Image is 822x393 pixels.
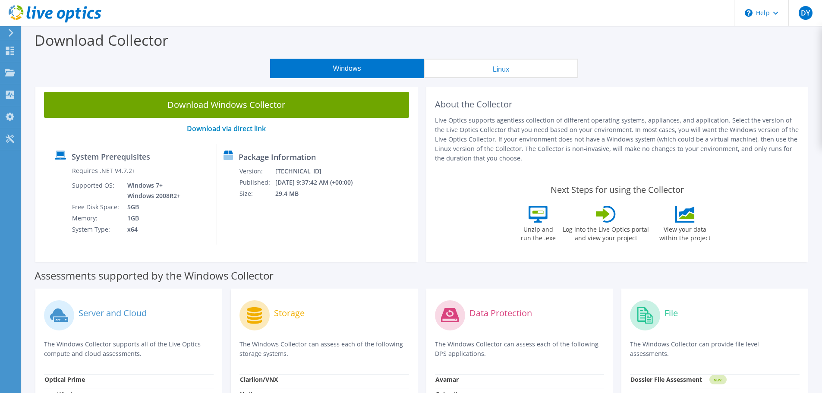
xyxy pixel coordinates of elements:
[239,188,275,199] td: Size:
[518,223,558,242] label: Unzip and run the .exe
[35,30,168,50] label: Download Collector
[121,180,182,201] td: Windows 7+ Windows 2008R2+
[274,309,305,318] label: Storage
[435,340,605,358] p: The Windows Collector can assess each of the following DPS applications.
[665,309,678,318] label: File
[435,375,459,384] strong: Avamar
[714,377,722,382] tspan: NEW!
[799,6,813,20] span: DY
[435,99,800,110] h2: About the Collector
[469,309,532,318] label: Data Protection
[121,201,182,213] td: 5GB
[121,213,182,224] td: 1GB
[275,188,364,199] td: 29.4 MB
[551,185,684,195] label: Next Steps for using the Collector
[79,309,147,318] label: Server and Cloud
[72,213,121,224] td: Memory:
[240,375,278,384] strong: Clariion/VNX
[44,340,214,358] p: The Windows Collector supports all of the Live Optics compute and cloud assessments.
[562,223,649,242] label: Log into the Live Optics portal and view your project
[72,152,150,161] label: System Prerequisites
[72,180,121,201] td: Supported OS:
[630,340,800,358] p: The Windows Collector can provide file level assessments.
[435,116,800,163] p: Live Optics supports agentless collection of different operating systems, appliances, and applica...
[745,9,753,17] svg: \n
[630,375,702,384] strong: Dossier File Assessment
[270,59,424,78] button: Windows
[239,340,409,358] p: The Windows Collector can assess each of the following storage systems.
[239,153,316,161] label: Package Information
[187,124,266,133] a: Download via direct link
[239,177,275,188] td: Published:
[72,224,121,235] td: System Type:
[44,375,85,384] strong: Optical Prime
[72,167,135,175] label: Requires .NET V4.7.2+
[44,92,409,118] a: Download Windows Collector
[654,223,716,242] label: View your data within the project
[239,166,275,177] td: Version:
[424,59,578,78] button: Linux
[35,271,274,280] label: Assessments supported by the Windows Collector
[275,177,364,188] td: [DATE] 9:37:42 AM (+00:00)
[275,166,364,177] td: [TECHNICAL_ID]
[121,224,182,235] td: x64
[72,201,121,213] td: Free Disk Space:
